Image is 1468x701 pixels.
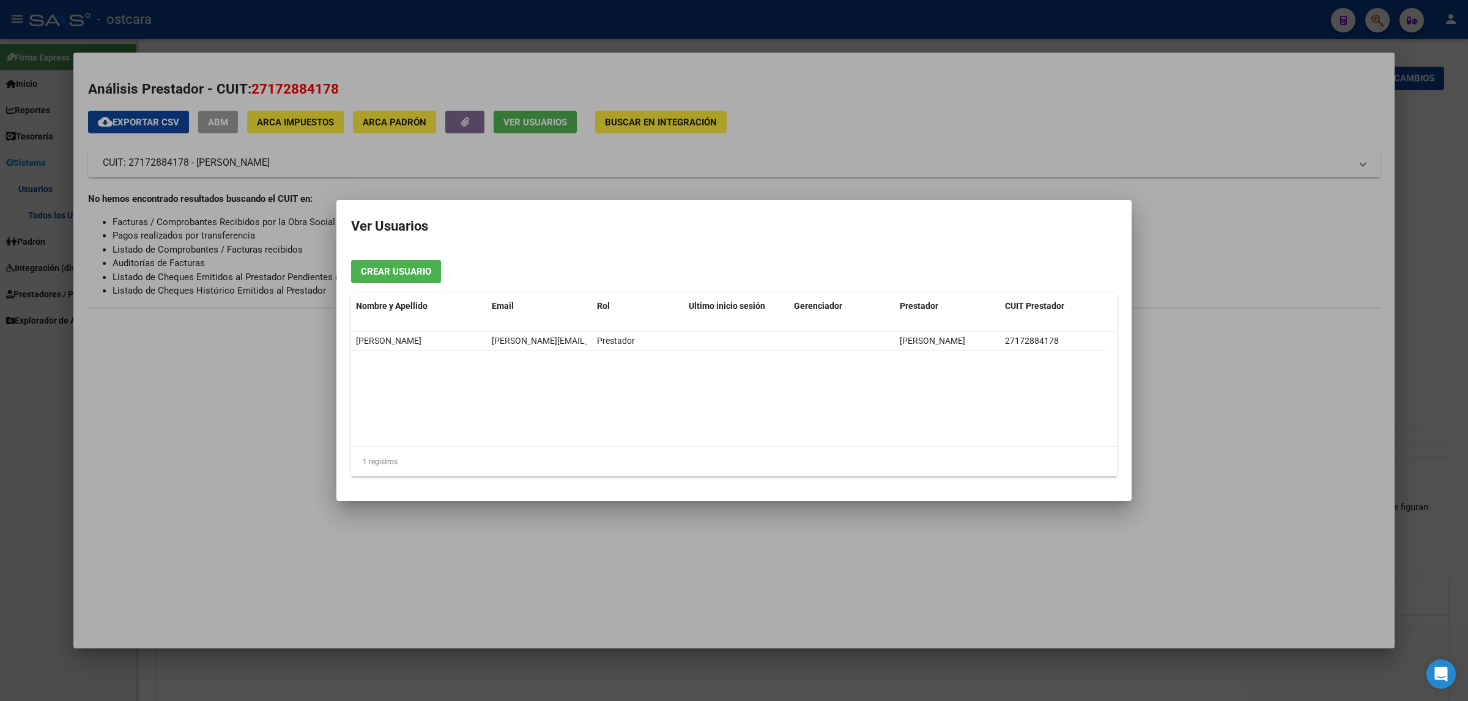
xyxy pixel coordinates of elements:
[1000,293,1105,319] datatable-header-cell: CUIT Prestador
[361,267,431,278] span: Crear Usuario
[592,293,684,319] datatable-header-cell: Rol
[895,293,1000,319] datatable-header-cell: Prestador
[487,293,592,319] datatable-header-cell: Email
[597,336,635,346] span: Prestador
[900,301,938,311] span: Prestador
[1005,301,1064,311] span: CUIT Prestador
[789,293,894,319] datatable-header-cell: Gerenciador
[356,336,421,346] span: [PERSON_NAME]
[351,215,1117,238] h2: Ver Usuarios
[351,293,487,319] datatable-header-cell: Nombre y Apellido
[492,336,693,346] span: silvia-mil@hotmail.com
[492,301,514,311] span: Email
[900,336,965,346] span: [PERSON_NAME]
[356,301,428,311] span: Nombre y Apellido
[351,447,1117,477] div: 1 registros
[684,293,789,319] datatable-header-cell: Ultimo inicio sesión
[1005,336,1059,346] span: 27172884178
[689,301,765,311] span: Ultimo inicio sesión
[794,301,842,311] span: Gerenciador
[1426,659,1456,689] div: Open Intercom Messenger
[597,301,610,311] span: Rol
[351,260,441,283] button: Crear Usuario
